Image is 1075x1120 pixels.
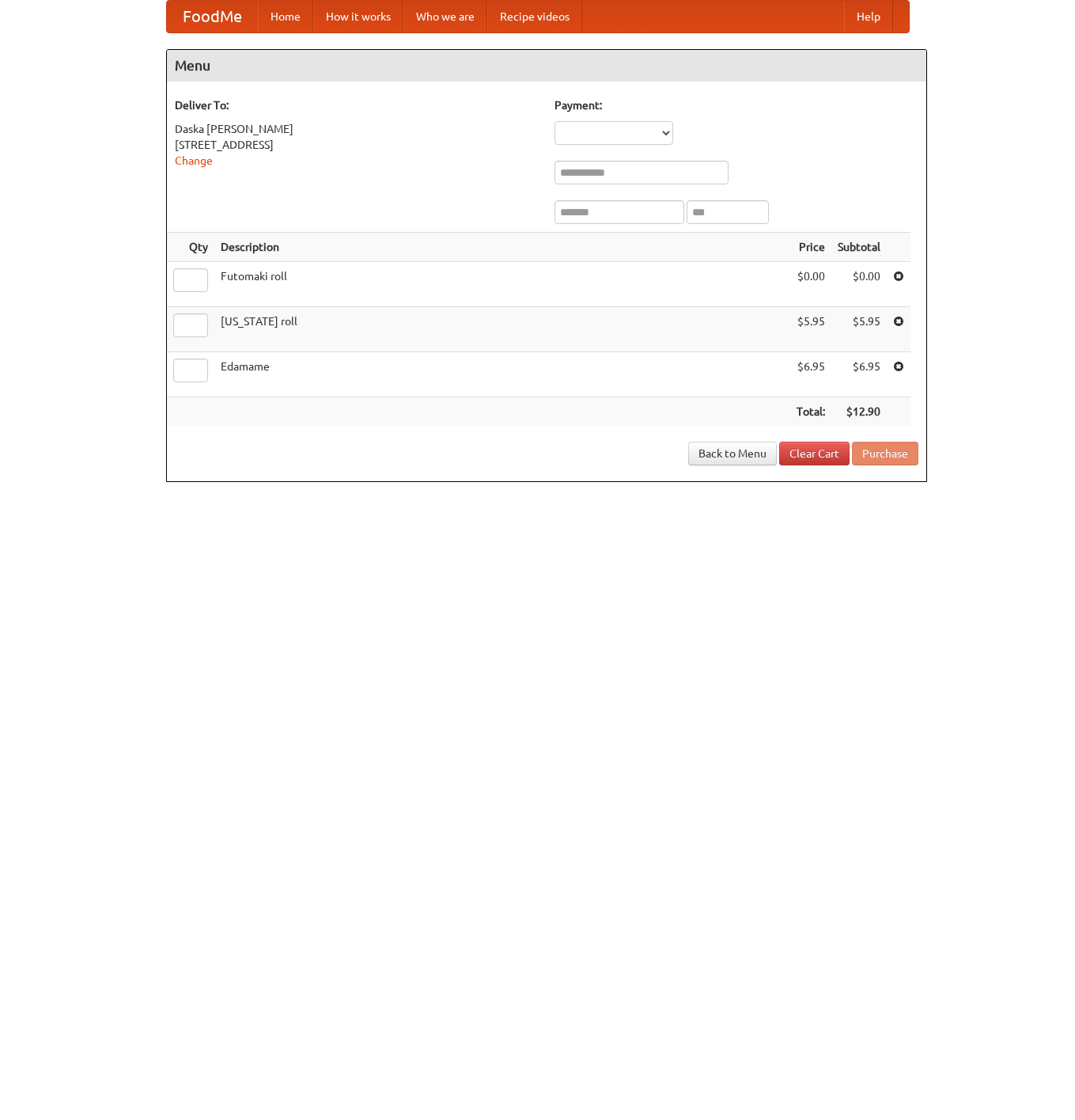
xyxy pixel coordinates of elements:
[214,307,790,352] td: [US_STATE] roll
[831,262,887,307] td: $0.00
[175,137,539,153] div: [STREET_ADDRESS]
[831,397,887,427] th: $12.90
[790,233,831,262] th: Price
[790,262,831,307] td: $0.00
[487,1,582,32] a: Recipe videos
[831,352,887,397] td: $6.95
[844,1,893,32] a: Help
[175,121,539,137] div: Daska [PERSON_NAME]
[555,97,918,113] h5: Payment:
[831,307,887,352] td: $5.95
[779,442,850,465] a: Clear Cart
[258,1,313,32] a: Home
[167,50,926,82] h4: Menu
[831,233,887,262] th: Subtotal
[790,307,831,352] td: $5.95
[214,233,790,262] th: Description
[214,352,790,397] td: Edamame
[852,442,918,465] button: Purchase
[175,97,539,113] h5: Deliver To:
[688,442,777,465] a: Back to Menu
[167,233,214,262] th: Qty
[403,1,487,32] a: Who we are
[175,154,213,167] a: Change
[790,352,831,397] td: $6.95
[214,262,790,307] td: Futomaki roll
[313,1,403,32] a: How it works
[167,1,258,32] a: FoodMe
[790,397,831,427] th: Total:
